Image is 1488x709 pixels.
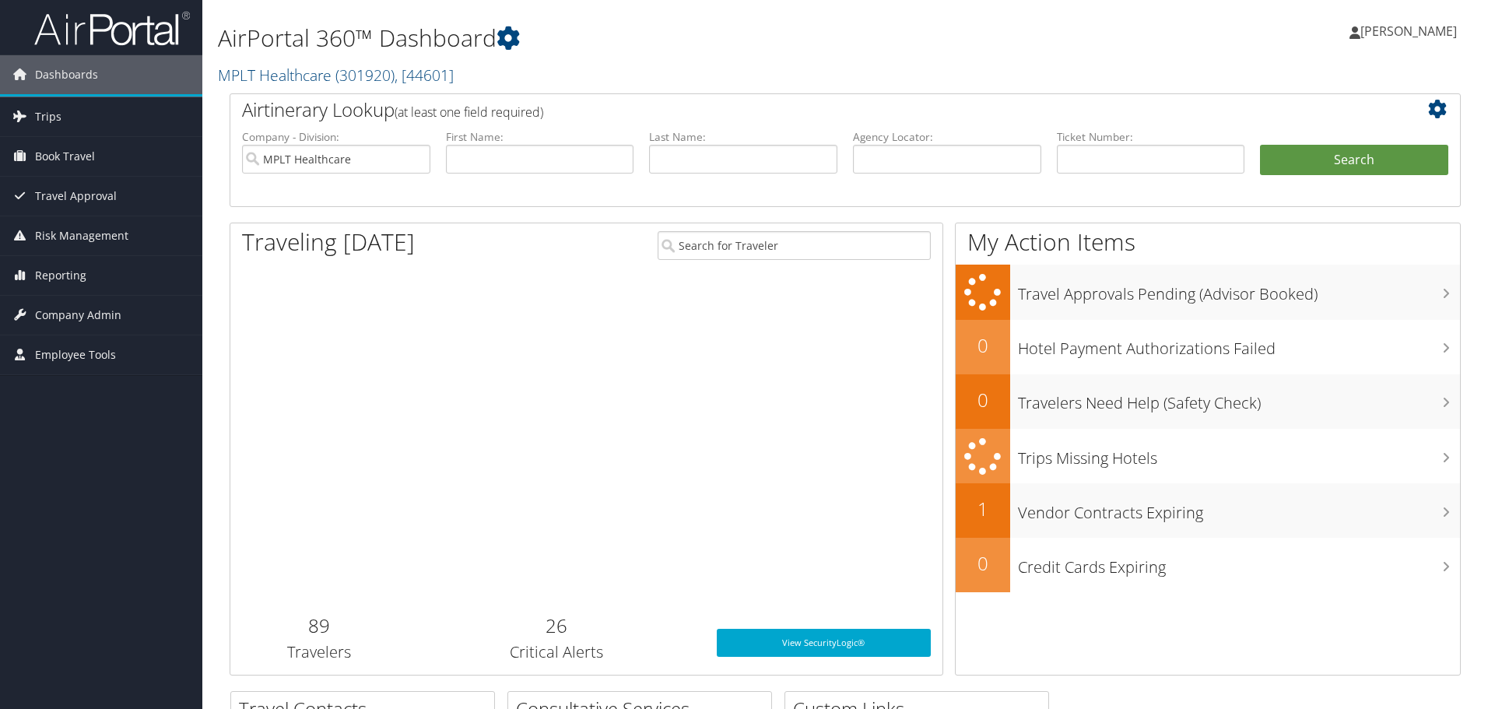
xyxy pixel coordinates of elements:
[1018,549,1460,578] h3: Credit Cards Expiring
[1260,145,1448,176] button: Search
[35,216,128,255] span: Risk Management
[1018,384,1460,414] h3: Travelers Need Help (Safety Check)
[35,137,95,176] span: Book Travel
[35,177,117,216] span: Travel Approval
[956,483,1460,538] a: 1Vendor Contracts Expiring
[242,129,430,145] label: Company - Division:
[956,387,1010,413] h2: 0
[242,226,415,258] h1: Traveling [DATE]
[35,256,86,295] span: Reporting
[242,612,397,639] h2: 89
[420,612,693,639] h2: 26
[242,641,397,663] h3: Travelers
[335,65,395,86] span: ( 301920 )
[956,265,1460,320] a: Travel Approvals Pending (Advisor Booked)
[35,55,98,94] span: Dashboards
[956,226,1460,258] h1: My Action Items
[218,22,1055,54] h1: AirPortal 360™ Dashboard
[1349,8,1472,54] a: [PERSON_NAME]
[420,641,693,663] h3: Critical Alerts
[395,65,454,86] span: , [ 44601 ]
[956,320,1460,374] a: 0Hotel Payment Authorizations Failed
[1018,494,1460,524] h3: Vendor Contracts Expiring
[649,129,837,145] label: Last Name:
[717,629,931,657] a: View SecurityLogic®
[218,65,454,86] a: MPLT Healthcare
[956,374,1460,429] a: 0Travelers Need Help (Safety Check)
[956,550,1010,577] h2: 0
[956,496,1010,522] h2: 1
[1018,440,1460,469] h3: Trips Missing Hotels
[1018,330,1460,360] h3: Hotel Payment Authorizations Failed
[1018,276,1460,305] h3: Travel Approvals Pending (Advisor Booked)
[242,97,1346,123] h2: Airtinerary Lookup
[956,429,1460,484] a: Trips Missing Hotels
[395,104,543,121] span: (at least one field required)
[956,332,1010,359] h2: 0
[35,296,121,335] span: Company Admin
[35,97,61,136] span: Trips
[658,231,931,260] input: Search for Traveler
[34,10,190,47] img: airportal-logo.png
[1057,129,1245,145] label: Ticket Number:
[956,538,1460,592] a: 0Credit Cards Expiring
[853,129,1041,145] label: Agency Locator:
[35,335,116,374] span: Employee Tools
[1360,23,1457,40] span: [PERSON_NAME]
[446,129,634,145] label: First Name:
